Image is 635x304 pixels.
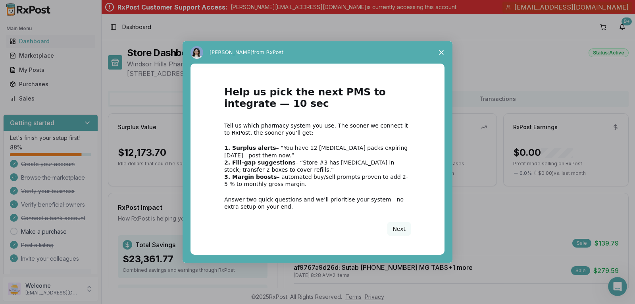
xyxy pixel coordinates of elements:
div: Tell us which pharmacy system you use. The sooner we connect it to RxPost, the sooner you’ll get: [224,122,411,136]
div: – “You have 12 [MEDICAL_DATA] packs expiring [DATE]—post them now.” [224,144,411,159]
img: Profile image for Alice [190,46,203,59]
b: 2. Fill-gap suggestions [224,159,296,166]
h1: Help us pick the next PMS to integrate — 10 sec [224,87,411,114]
span: Close survey [430,41,452,64]
b: 3. Margin boosts [224,174,277,180]
div: Answer two quick questions and we’ll prioritise your system—no extra setup on your end. [224,196,411,210]
button: Next [387,222,411,236]
span: [PERSON_NAME] [210,49,252,55]
div: – automated buy/sell prompts proven to add 2-5 % to monthly gross margin. [224,173,411,188]
span: from RxPost [252,49,283,55]
div: – “Store #3 has [MEDICAL_DATA] in stock; transfer 2 boxes to cover refills.” [224,159,411,173]
b: 1. Surplus alerts [224,145,276,151]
